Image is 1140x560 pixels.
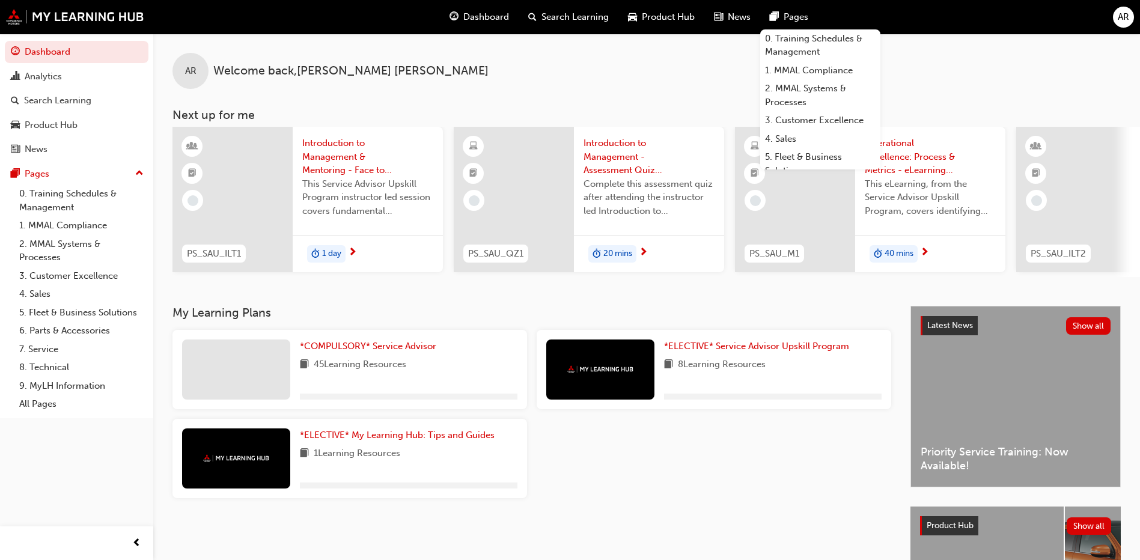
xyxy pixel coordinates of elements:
div: Search Learning [24,94,91,108]
span: *COMPULSORY* Service Advisor [300,341,436,352]
span: guage-icon [11,47,20,58]
a: 8. Technical [14,358,148,377]
span: Product Hub [642,10,695,24]
a: 1. MMAL Compliance [14,216,148,235]
span: pages-icon [770,10,779,25]
img: mmal [6,9,144,25]
img: mmal [203,454,269,462]
span: learningRecordVerb_NONE-icon [469,195,480,206]
a: 1. MMAL Compliance [760,61,880,80]
a: 7. Service [14,340,148,359]
span: Introduction to Management & Mentoring - Face to Face Instructor Led Training (Service Advisor Up... [302,136,433,177]
a: 9. MyLH Information [14,377,148,395]
span: News [728,10,751,24]
span: 40 mins [885,247,913,261]
span: This eLearning, from the Service Advisor Upskill Program, covers identifying areas for improvemen... [865,177,996,218]
span: Product Hub [927,520,974,531]
span: PS_SAU_ILT1 [187,247,241,261]
span: duration-icon [311,246,320,262]
span: Introduction to Management - Assessment Quiz (Service Advisor Upskill Program) [584,136,715,177]
span: 20 mins [603,247,632,261]
span: learningRecordVerb_NONE-icon [750,195,761,206]
span: pages-icon [11,169,20,180]
h3: My Learning Plans [172,306,891,320]
span: booktick-icon [1032,166,1040,181]
button: AR [1113,7,1134,28]
span: Complete this assessment quiz after attending the instructor led Introduction to Management sessi... [584,177,715,218]
span: AR [1118,10,1129,24]
a: search-iconSearch Learning [519,5,618,29]
span: duration-icon [874,246,882,262]
a: *COMPULSORY* Service Advisor [300,339,441,353]
span: book-icon [300,446,309,461]
button: Show all [1067,517,1112,535]
a: 6. Parts & Accessories [14,321,148,340]
a: 5. Fleet & Business Solutions [760,148,880,180]
span: booktick-icon [469,166,478,181]
span: PS_SAU_ILT2 [1031,247,1086,261]
span: Operational Excellence: Process & Metrics - eLearning Module (Service Advisor Upskill Program) [865,136,996,177]
span: Latest News [927,320,973,330]
button: Show all [1066,317,1111,335]
a: PS_SAU_ILT1Introduction to Management & Mentoring - Face to Face Instructor Led Training (Service... [172,127,443,272]
span: duration-icon [593,246,601,262]
a: 2. MMAL Systems & Processes [14,235,148,267]
span: car-icon [11,120,20,131]
span: 8 Learning Resources [678,358,766,373]
span: 1 day [322,247,341,261]
button: Pages [5,163,148,185]
a: Product HubShow all [920,516,1111,535]
span: news-icon [714,10,723,25]
span: booktick-icon [751,166,759,181]
span: 45 Learning Resources [314,358,406,373]
span: up-icon [135,166,144,181]
a: 3. Customer Excellence [760,111,880,130]
span: Welcome back , [PERSON_NAME] [PERSON_NAME] [213,64,489,78]
span: news-icon [11,144,20,155]
span: learningResourceType_INSTRUCTOR_LED-icon [188,139,197,154]
span: Dashboard [463,10,509,24]
div: News [25,142,47,156]
a: Analytics [5,65,148,88]
a: All Pages [14,395,148,413]
span: This Service Advisor Upskill Program instructor led session covers fundamental management styles ... [302,177,433,218]
span: booktick-icon [188,166,197,181]
span: *ELECTIVE* Service Advisor Upskill Program [664,341,849,352]
span: learningResourceType_INSTRUCTOR_LED-icon [1032,139,1040,154]
span: AR [185,64,197,78]
div: Product Hub [25,118,78,132]
a: 2. MMAL Systems & Processes [760,79,880,111]
span: PS_SAU_M1 [749,247,799,261]
img: mmal [567,365,633,373]
span: *ELECTIVE* My Learning Hub: Tips and Guides [300,430,495,440]
span: next-icon [920,248,929,258]
span: 1 Learning Resources [314,446,400,461]
a: Product Hub [5,114,148,136]
span: prev-icon [132,536,141,551]
span: Priority Service Training: Now Available! [921,445,1111,472]
span: search-icon [528,10,537,25]
h3: Next up for me [153,108,1140,122]
span: Search Learning [541,10,609,24]
span: next-icon [639,248,648,258]
a: 4. Sales [760,130,880,148]
a: 5. Fleet & Business Solutions [14,303,148,322]
div: Pages [25,167,49,181]
a: guage-iconDashboard [440,5,519,29]
a: pages-iconPages [760,5,818,29]
a: PS_SAU_M1Operational Excellence: Process & Metrics - eLearning Module (Service Advisor Upskill Pr... [735,127,1005,272]
a: news-iconNews [704,5,760,29]
a: 3. Customer Excellence [14,267,148,285]
a: News [5,138,148,160]
a: Latest NewsShow allPriority Service Training: Now Available! [910,306,1121,487]
span: Pages [784,10,808,24]
a: Dashboard [5,41,148,63]
button: DashboardAnalyticsSearch LearningProduct HubNews [5,38,148,163]
a: car-iconProduct Hub [618,5,704,29]
a: Latest NewsShow all [921,316,1111,335]
span: PS_SAU_QZ1 [468,247,523,261]
div: Analytics [25,70,62,84]
a: 0. Training Schedules & Management [760,29,880,61]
